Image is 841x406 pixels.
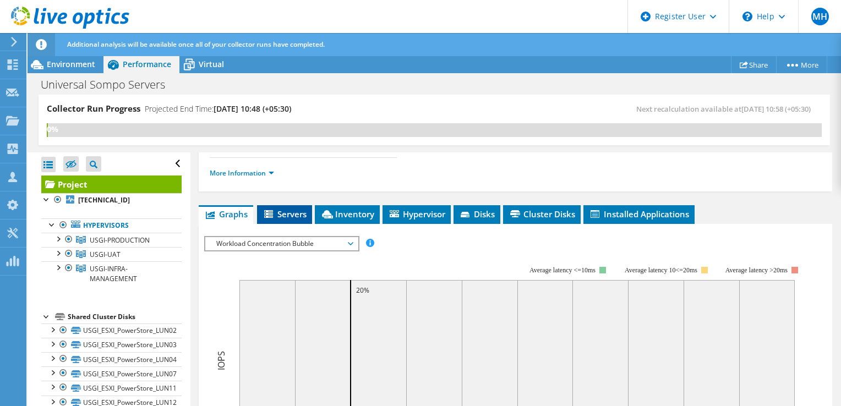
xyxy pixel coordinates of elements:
div: 0% [47,123,48,135]
span: Inventory [320,209,374,220]
a: USGI-UAT [41,247,182,261]
span: [DATE] 10:58 (+05:30) [741,104,811,114]
text: 20% [356,286,369,295]
span: Environment [47,59,95,69]
a: USGI-INFRA-MANAGEMENT [41,261,182,286]
span: Hypervisor [388,209,445,220]
span: MH [811,8,829,25]
a: Hypervisors [41,218,182,233]
svg: \n [742,12,752,21]
span: [DATE] 10:48 (+05:30) [214,103,291,114]
text: IOPS [215,350,227,370]
a: More Information [210,168,274,178]
text: Average latency >20ms [725,266,787,274]
span: Virtual [199,59,224,69]
span: USGI-PRODUCTION [90,235,150,245]
span: Disks [459,209,495,220]
a: USGI_ESXI_PowerStore_LUN02 [41,323,182,338]
a: USGI-PRODUCTION [41,233,182,247]
tspan: Average latency 10<=20ms [625,266,697,274]
span: Cluster Disks [509,209,575,220]
span: Workload Concentration Bubble [211,237,352,250]
a: Share [731,56,777,73]
span: USGI-UAT [90,250,121,259]
span: Next recalculation available at [636,104,816,114]
tspan: Average latency <=10ms [529,266,596,274]
b: [TECHNICAL_ID] [78,195,130,205]
h1: Universal Sompo Servers [36,79,182,91]
a: [TECHNICAL_ID] [41,193,182,207]
a: USGI_ESXI_PowerStore_LUN07 [41,366,182,381]
span: Servers [263,209,307,220]
span: USGI-INFRA-MANAGEMENT [90,264,137,283]
span: Performance [123,59,171,69]
span: Additional analysis will be available once all of your collector runs have completed. [67,40,325,49]
a: USGI_ESXI_PowerStore_LUN11 [41,381,182,395]
a: Project [41,175,182,193]
a: USGI_ESXI_PowerStore_LUN03 [41,338,182,352]
h4: Projected End Time: [145,103,291,115]
a: USGI_ESXI_PowerStore_LUN04 [41,352,182,366]
span: Installed Applications [589,209,689,220]
div: Shared Cluster Disks [68,310,182,323]
span: Graphs [204,209,248,220]
a: More [776,56,827,73]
